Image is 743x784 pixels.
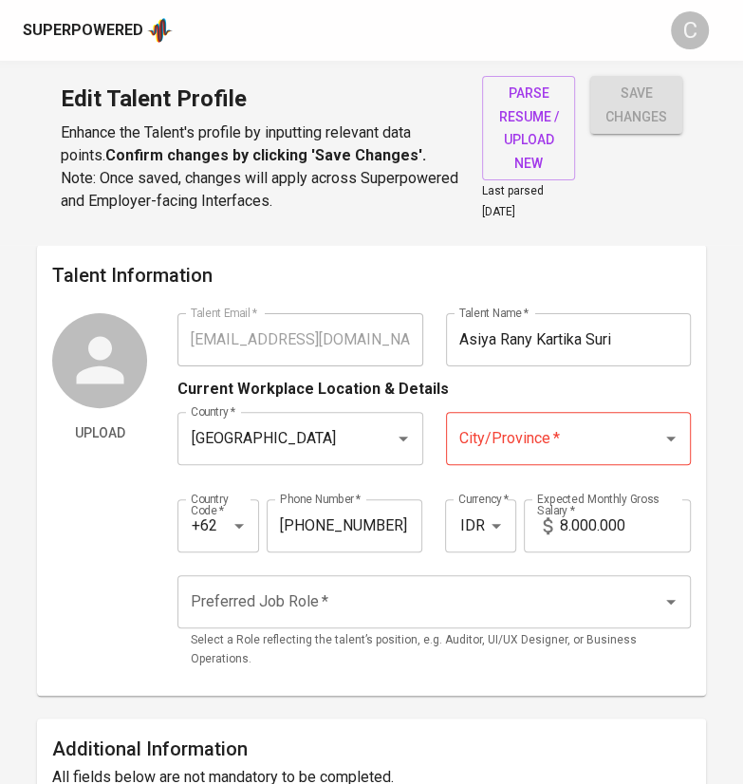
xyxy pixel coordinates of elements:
[52,734,691,764] h6: Additional Information
[60,421,139,445] span: Upload
[23,20,143,42] div: Superpowered
[23,16,173,45] a: Superpoweredapp logo
[658,425,684,452] button: Open
[52,416,147,451] button: Upload
[605,82,667,128] span: save changes
[482,76,575,180] button: parse resume / upload new
[497,82,560,175] span: parse resume / upload new
[482,184,544,218] span: Last parsed [DATE]
[191,631,678,669] p: Select a Role reflecting the talent’s position, e.g. Auditor, UI/UX Designer, or Business Operati...
[226,513,252,539] button: Open
[658,588,684,615] button: Open
[61,121,459,213] p: Enhance the Talent's profile by inputting relevant data points. Note: Once saved, changes will ap...
[61,76,459,121] h1: Edit Talent Profile
[590,76,682,134] button: save changes
[671,11,709,49] div: C
[177,378,449,401] p: Current Workplace Location & Details
[483,513,510,539] button: Open
[105,146,426,164] b: Confirm changes by clicking 'Save Changes'.
[52,260,691,290] h6: Talent Information
[390,425,417,452] button: Open
[147,16,173,45] img: app logo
